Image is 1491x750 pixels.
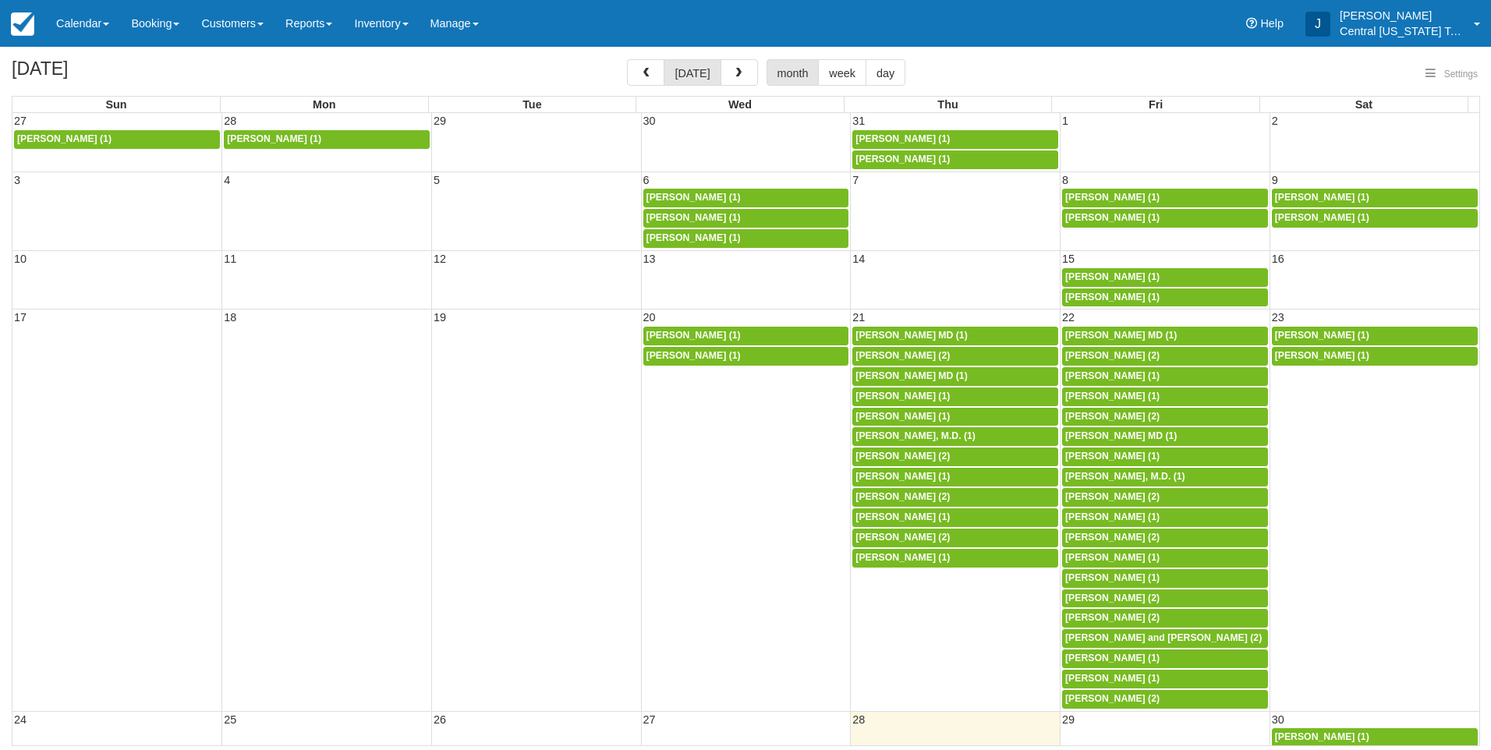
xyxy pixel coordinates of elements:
a: [PERSON_NAME] (1) [1272,189,1478,207]
button: week [818,59,866,86]
span: 28 [222,115,238,127]
a: [PERSON_NAME] MD (1) [1062,427,1268,446]
a: [PERSON_NAME] (1) [1062,288,1268,307]
a: [PERSON_NAME] (1) [852,549,1058,568]
a: [PERSON_NAME] (2) [852,347,1058,366]
span: [PERSON_NAME], M.D. (1) [1065,471,1185,482]
span: 16 [1270,253,1286,265]
a: [PERSON_NAME] (2) [852,448,1058,466]
span: Settings [1444,69,1478,80]
span: 18 [222,311,238,324]
a: [PERSON_NAME], M.D. (1) [852,427,1058,446]
a: [PERSON_NAME] (1) [852,387,1058,406]
span: [PERSON_NAME] (1) [855,552,950,563]
span: 20 [642,311,657,324]
span: 17 [12,311,28,324]
span: Sat [1355,98,1372,111]
span: 3 [12,174,22,186]
span: [PERSON_NAME], M.D. (1) [855,430,976,441]
a: [PERSON_NAME] (1) [1062,569,1268,588]
a: [PERSON_NAME] (1) [1062,189,1268,207]
span: [PERSON_NAME] (1) [855,411,950,422]
span: [PERSON_NAME] (2) [1065,693,1160,704]
span: [PERSON_NAME] (1) [1065,451,1160,462]
span: Mon [313,98,336,111]
a: [PERSON_NAME] MD (1) [852,327,1058,345]
a: [PERSON_NAME] (1) [1272,728,1478,747]
span: [PERSON_NAME] (1) [1065,653,1160,663]
button: [DATE] [664,59,721,86]
a: [PERSON_NAME] (1) [1272,347,1478,366]
span: [PERSON_NAME] (1) [646,350,741,361]
span: 24 [12,713,28,726]
span: [PERSON_NAME] (1) [1065,292,1160,302]
a: [PERSON_NAME] (1) [1272,209,1478,228]
span: 12 [432,253,448,265]
span: 9 [1270,174,1280,186]
span: 22 [1061,311,1076,324]
a: [PERSON_NAME] (1) [1062,670,1268,688]
a: [PERSON_NAME] (1) [224,130,430,149]
span: [PERSON_NAME] (2) [855,491,950,502]
span: 10 [12,253,28,265]
span: [PERSON_NAME] (1) [646,232,741,243]
span: [PERSON_NAME] (2) [1065,411,1160,422]
a: [PERSON_NAME] (1) [1062,448,1268,466]
span: [PERSON_NAME] (1) [1275,350,1369,361]
a: [PERSON_NAME] (2) [1062,347,1268,366]
a: [PERSON_NAME] (1) [1062,209,1268,228]
span: 8 [1061,174,1070,186]
span: 6 [642,174,651,186]
span: 28 [851,713,866,726]
span: 21 [851,311,866,324]
button: month [767,59,820,86]
span: [PERSON_NAME] (1) [1065,552,1160,563]
span: [PERSON_NAME] (1) [1065,391,1160,402]
span: [PERSON_NAME] (1) [1065,673,1160,684]
span: Fri [1149,98,1163,111]
span: [PERSON_NAME] (1) [1275,212,1369,223]
span: 23 [1270,311,1286,324]
a: [PERSON_NAME] (2) [1062,488,1268,507]
span: [PERSON_NAME] (1) [855,133,950,144]
a: [PERSON_NAME] (2) [852,488,1058,507]
a: [PERSON_NAME] (2) [852,529,1058,547]
span: 31 [851,115,866,127]
a: [PERSON_NAME] MD (1) [852,367,1058,386]
span: [PERSON_NAME] (2) [1065,593,1160,603]
span: 25 [222,713,238,726]
span: 30 [642,115,657,127]
a: [PERSON_NAME] (2) [1062,609,1268,628]
span: [PERSON_NAME] (1) [1065,212,1160,223]
span: Tue [522,98,542,111]
img: checkfront-main-nav-mini-logo.png [11,12,34,36]
span: 4 [222,174,232,186]
span: [PERSON_NAME] (2) [1065,491,1160,502]
span: 26 [432,713,448,726]
a: [PERSON_NAME] (1) [852,508,1058,527]
a: [PERSON_NAME], M.D. (1) [1062,468,1268,486]
a: [PERSON_NAME] (1) [852,468,1058,486]
span: [PERSON_NAME] (1) [1065,370,1160,381]
a: [PERSON_NAME] (1) [852,408,1058,426]
span: 29 [1061,713,1076,726]
a: [PERSON_NAME] (1) [1062,549,1268,568]
span: Sun [105,98,126,111]
a: [PERSON_NAME] (1) [14,130,220,149]
h2: [DATE] [12,59,209,88]
span: [PERSON_NAME] (1) [1275,330,1369,341]
a: [PERSON_NAME] (2) [1062,529,1268,547]
span: [PERSON_NAME] (1) [1275,192,1369,203]
a: [PERSON_NAME] (1) [1062,268,1268,287]
a: [PERSON_NAME] (1) [1062,387,1268,406]
a: [PERSON_NAME] (1) [1062,649,1268,668]
button: day [866,59,905,86]
a: [PERSON_NAME] (1) [643,327,849,345]
span: [PERSON_NAME] (1) [855,511,950,522]
span: [PERSON_NAME] MD (1) [855,370,967,381]
span: [PERSON_NAME] MD (1) [1065,330,1177,341]
span: [PERSON_NAME] (1) [227,133,321,144]
a: [PERSON_NAME] (1) [1062,367,1268,386]
span: 27 [12,115,28,127]
span: 15 [1061,253,1076,265]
